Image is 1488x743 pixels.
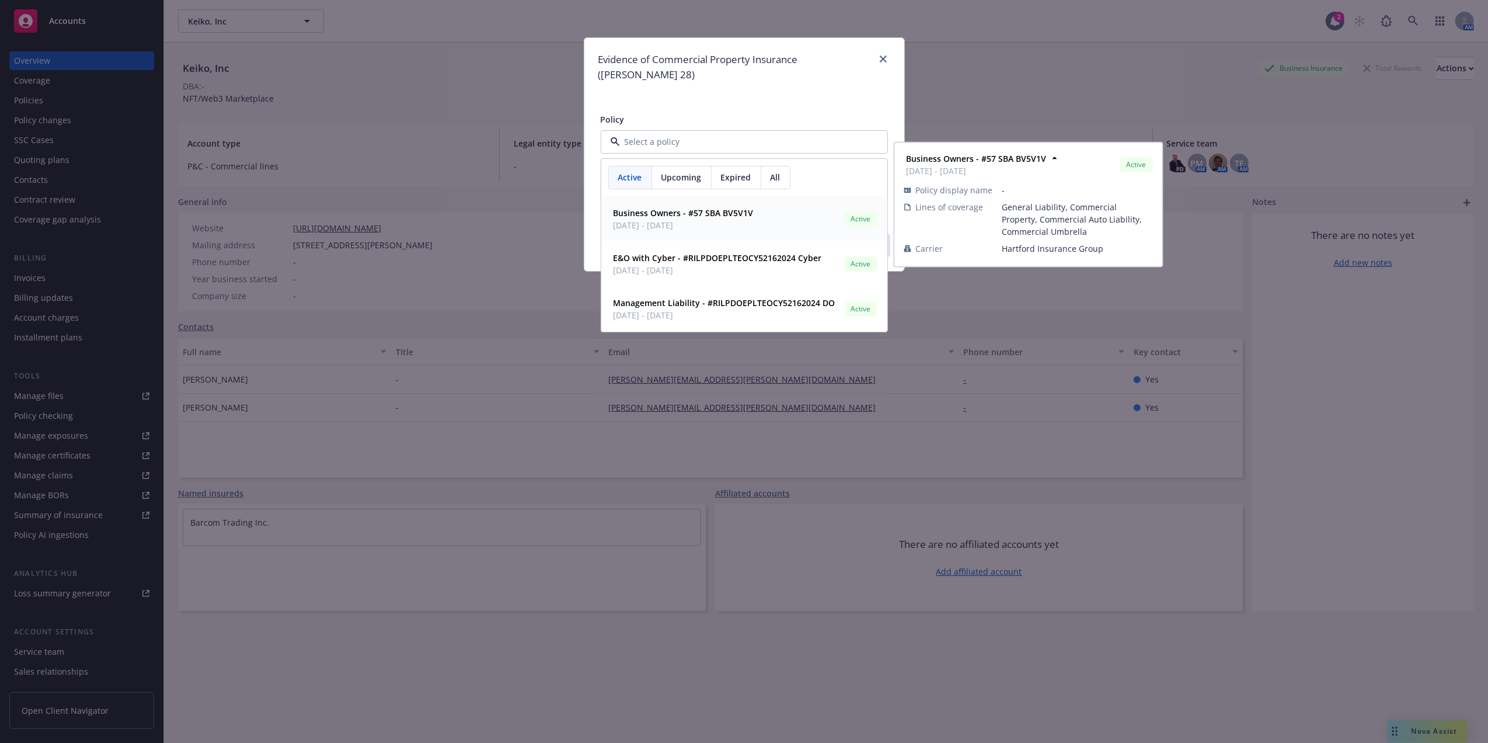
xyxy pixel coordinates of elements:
[614,264,822,276] span: [DATE] - [DATE]
[614,309,835,321] span: [DATE] - [DATE]
[916,184,993,196] span: Policy display name
[618,171,642,183] span: Active
[916,242,943,255] span: Carrier
[614,297,835,308] strong: Management Liability - #RILPDOEPLTEOCY52162024 DO
[907,165,1047,177] span: [DATE] - [DATE]
[907,153,1047,164] strong: Business Owners - #57 SBA BV5V1V
[601,114,625,125] span: Policy
[849,304,873,314] span: Active
[916,201,984,213] span: Lines of coverage
[1002,184,1153,196] span: -
[598,52,872,83] h1: Evidence of Commercial Property Insurance ([PERSON_NAME] 28)
[614,207,754,218] strong: Business Owners - #57 SBA BV5V1V
[661,171,702,183] span: Upcoming
[1125,159,1148,170] span: Active
[849,214,873,224] span: Active
[849,259,873,269] span: Active
[771,171,780,183] span: All
[876,52,890,66] a: close
[614,219,754,231] span: [DATE] - [DATE]
[1002,201,1153,238] span: General Liability, Commercial Property, Commercial Auto Liability, Commercial Umbrella
[620,136,864,148] input: Select a policy
[1002,242,1153,255] span: Hartford Insurance Group
[614,252,822,263] strong: E&O with Cyber - #RILPDOEPLTEOCY52162024 Cyber
[721,171,751,183] span: Expired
